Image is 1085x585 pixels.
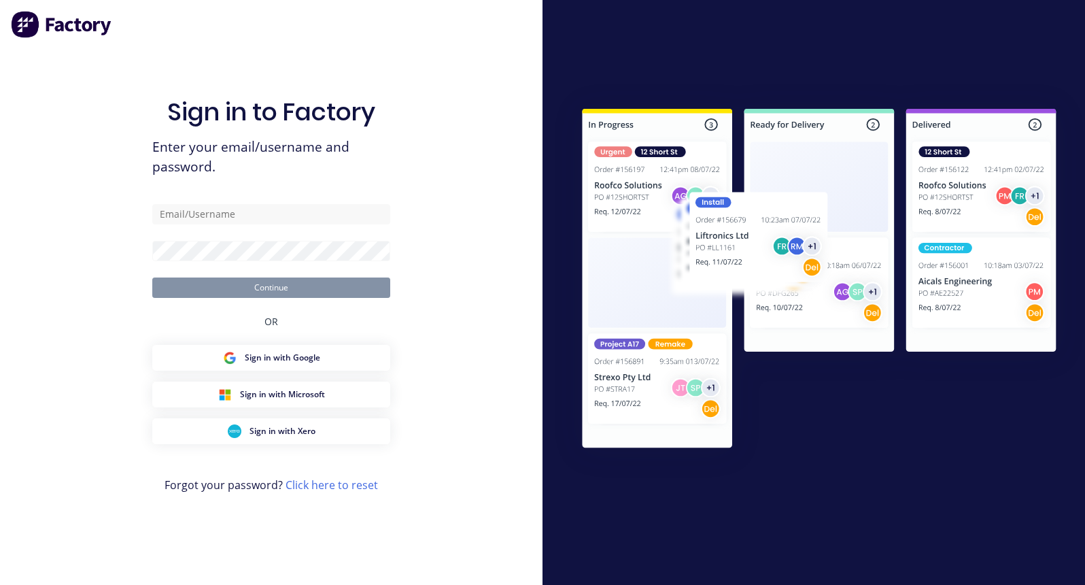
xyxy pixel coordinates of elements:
span: Sign in with Google [245,352,320,364]
input: Email/Username [152,204,390,224]
span: Enter your email/username and password. [152,137,390,177]
img: Microsoft Sign in [218,388,232,401]
span: Forgot your password? [165,477,378,493]
div: OR [264,298,278,345]
span: Sign in with Xero [249,425,315,437]
button: Continue [152,278,390,298]
h1: Sign in to Factory [167,97,375,127]
img: Xero Sign in [228,424,241,438]
a: Click here to reset [286,478,378,492]
button: Google Sign inSign in with Google [152,345,390,371]
span: Sign in with Microsoft [240,388,325,401]
button: Microsoft Sign inSign in with Microsoft [152,382,390,407]
img: Google Sign in [223,351,237,365]
img: Sign in [553,82,1085,479]
img: Factory [11,11,113,38]
button: Xero Sign inSign in with Xero [152,418,390,444]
